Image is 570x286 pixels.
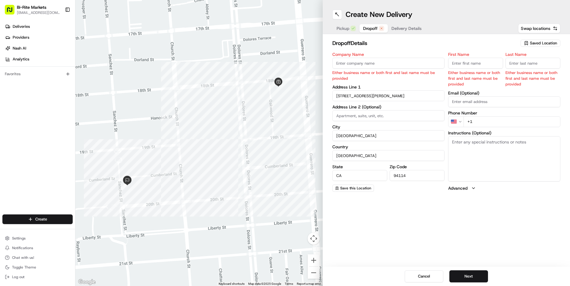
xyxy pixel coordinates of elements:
[17,4,46,10] button: Bi-Rite Markets
[530,40,557,46] span: Saved Location
[2,33,75,42] a: Providers
[6,119,11,124] div: 📗
[332,170,387,181] input: Enter state
[505,52,560,56] label: Last Name
[93,77,110,85] button: See all
[2,253,73,262] button: Chat with us!
[13,56,29,62] span: Analytics
[521,25,550,31] span: Swap locations
[448,70,503,87] p: Either business name or both first and last name must be provided
[449,270,488,282] button: Next
[12,119,46,125] span: Knowledge Base
[308,254,320,266] button: Zoom in
[2,22,75,31] a: Deliveries
[518,24,560,33] button: Swap locations
[332,145,445,149] label: Country
[219,282,245,286] button: Keyboard shortcuts
[340,186,371,191] span: Save this Location
[332,185,374,192] button: Save this Location
[60,133,73,138] span: Pylon
[16,39,100,45] input: Clear
[2,244,73,252] button: Notifications
[12,265,36,270] span: Toggle Theme
[77,278,97,286] a: Open this area in Google Maps (opens a new window)
[12,255,34,260] span: Chat with us!
[2,54,75,64] a: Analytics
[2,273,73,281] button: Log out
[464,116,560,127] input: Enter phone number
[297,282,321,285] a: Report a map error
[391,25,422,31] span: Delivery Details
[448,131,560,135] label: Instructions (Optional)
[332,52,445,56] label: Company Name
[448,111,560,115] label: Phone Number
[35,217,47,222] span: Create
[12,246,33,250] span: Notifications
[448,185,560,191] button: Advanced
[363,25,378,31] span: Dropoff
[12,94,17,99] img: 1736555255976-a54dd68f-1ca7-489b-9aae-adbdc363a1c4
[332,39,517,47] h2: dropoff Details
[77,278,97,286] img: Google
[17,10,60,15] button: [EMAIL_ADDRESS][DOMAIN_NAME]
[2,43,75,53] a: Nash AI
[332,90,445,101] input: Enter address
[19,94,49,98] span: [PERSON_NAME]
[505,58,560,69] input: Enter last name
[448,185,467,191] label: Advanced
[332,70,445,81] p: Either business name or both first and last name must be provided
[4,116,49,127] a: 📗Knowledge Base
[390,170,445,181] input: Enter zip code
[12,236,26,241] span: Settings
[448,91,560,95] label: Email (Optional)
[103,59,110,67] button: Start new chat
[2,214,73,224] button: Create
[2,263,73,272] button: Toggle Theme
[12,275,24,279] span: Log out
[332,130,445,141] input: Enter city
[49,116,99,127] a: 💻API Documentation
[285,282,293,285] a: Terms (opens in new tab)
[21,64,76,69] div: We're available if you need us!
[21,58,99,64] div: Start new chat
[51,119,56,124] div: 💻
[332,125,445,129] label: City
[332,85,445,89] label: Address Line 1
[308,267,320,279] button: Zoom out
[6,6,18,18] img: Nash
[53,94,66,98] span: [DATE]
[448,52,503,56] label: First Name
[390,165,445,169] label: Zip Code
[337,25,349,31] span: Pickup
[6,79,40,83] div: Past conversations
[13,46,26,51] span: Nash AI
[405,270,443,282] button: Cancel
[6,24,110,34] p: Welcome 👋
[332,165,387,169] label: State
[6,88,16,98] img: Kat Rubio
[2,69,73,79] div: Favorites
[332,58,445,69] input: Enter company name
[13,24,30,29] span: Deliveries
[448,96,560,107] input: Enter email address
[43,133,73,138] a: Powered byPylon
[308,233,320,245] button: Map camera controls
[448,58,503,69] input: Enter first name
[6,58,17,69] img: 1736555255976-a54dd68f-1ca7-489b-9aae-adbdc363a1c4
[2,2,62,17] button: Bi-Rite Markets[EMAIL_ADDRESS][DOMAIN_NAME]
[57,119,97,125] span: API Documentation
[248,282,281,285] span: Map data ©2025 Google
[346,10,412,19] h1: Create New Delivery
[50,94,52,98] span: •
[521,39,560,47] button: Saved Location
[332,105,445,109] label: Address Line 2 (Optional)
[2,234,73,243] button: Settings
[332,150,445,161] input: Enter country
[505,70,560,87] p: Either business name or both first and last name must be provided
[332,110,445,121] input: Apartment, suite, unit, etc.
[13,35,29,40] span: Providers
